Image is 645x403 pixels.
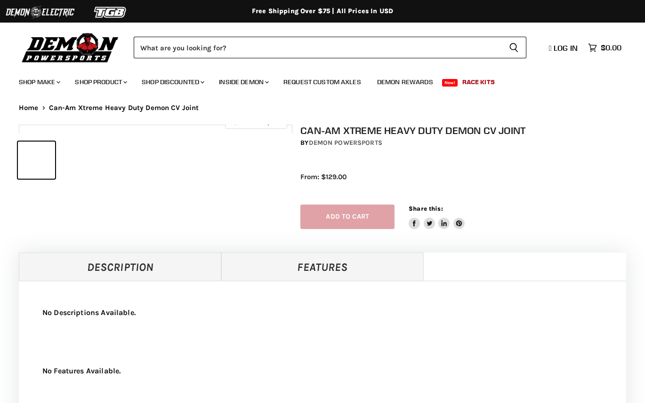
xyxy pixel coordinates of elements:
span: $0.00 [601,43,621,52]
form: Product [134,37,526,58]
a: Demon Rewards [370,72,440,92]
input: Search [134,37,501,58]
h1: Can-Am Xtreme Heavy Duty Demon CV Joint [300,125,635,136]
ul: Main menu [12,69,619,92]
div: by [300,138,635,148]
a: Shop Make [12,72,66,92]
span: Can-Am Xtreme Heavy Duty Demon CV Joint [49,104,199,112]
aside: Share this: [409,205,465,229]
button: Search [501,37,526,58]
span: Log in [554,43,578,53]
a: $0.00 [583,41,626,55]
span: Share this: [409,205,443,212]
a: Race Kits [455,72,502,92]
p: No Features Available. [42,366,603,376]
a: Demon Powersports [309,139,382,147]
a: Request Custom Axles [276,72,368,92]
span: Click to expand [230,119,282,126]
a: Inside Demon [212,72,274,92]
a: Shop Product [68,72,133,92]
a: Shop Discounted [135,72,210,92]
p: No Descriptions Available. [42,308,603,318]
button: IMAGE thumbnail [18,142,55,179]
span: New! [442,79,458,87]
a: Description [19,253,221,281]
img: TGB Logo 2 [75,3,146,21]
a: Features [221,253,424,281]
span: From: $129.00 [300,173,347,181]
img: Demon Electric Logo 2 [5,3,75,21]
a: Home [19,104,39,112]
a: Log in [545,44,583,52]
img: Demon Powersports [19,31,122,64]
